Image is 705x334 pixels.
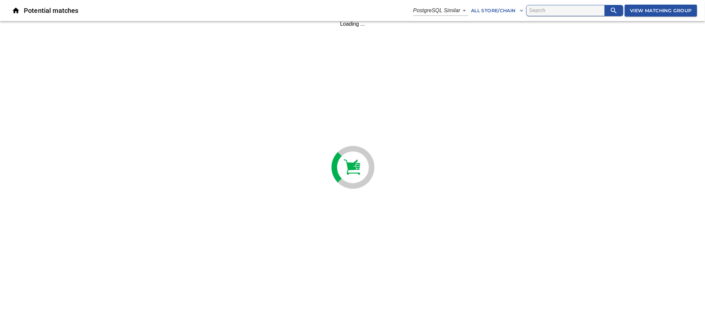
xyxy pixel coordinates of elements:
button: search [605,5,623,16]
button: All Store/Chain [468,5,526,17]
input: search [529,5,605,16]
em: PostgreSQL Similar [413,8,460,13]
button: View Matching Group [625,5,697,17]
div: Loading ... [340,21,365,27]
button: Close [8,3,24,18]
div: PostgreSQL Similar [413,5,468,16]
span: View Matching Group [630,7,692,15]
span: All Store/Chain [471,7,524,15]
h6: Potential matches [24,5,413,16]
